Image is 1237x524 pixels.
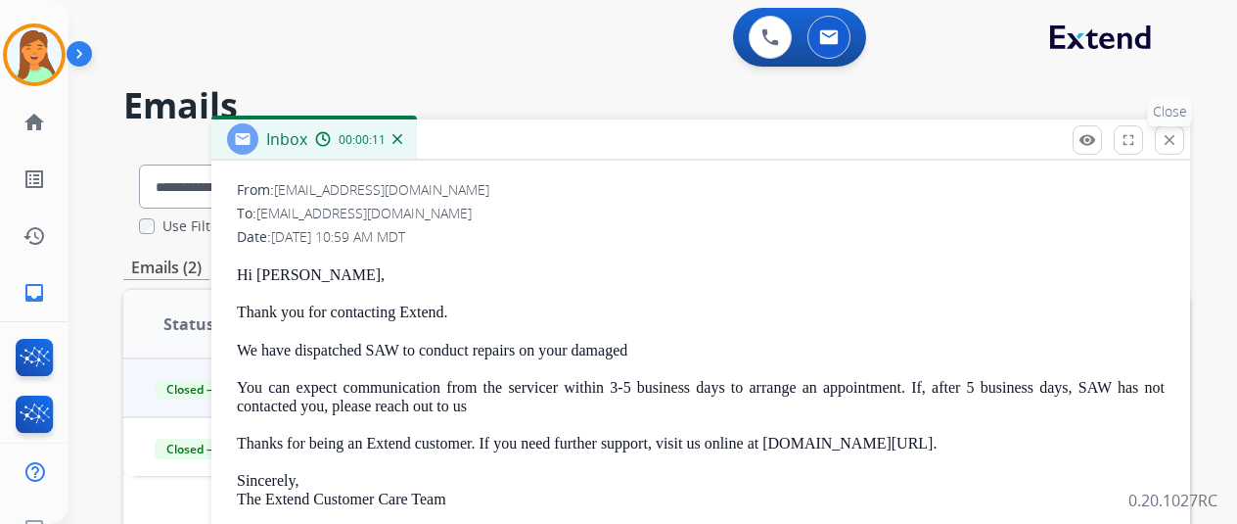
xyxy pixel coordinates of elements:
span: [DATE] 10:59 AM MDT [271,227,405,246]
p: You can expect communication from the servicer within 3-5 business days to arrange an appointment... [237,379,1165,415]
img: avatar [7,27,62,82]
span: Closed – Solved [155,379,263,400]
p: We have dispatched SAW to conduct repairs on your damaged [237,342,1165,359]
p: Hi [PERSON_NAME], [237,266,1165,284]
span: Closed – Solved [155,439,263,459]
mat-icon: fullscreen [1120,131,1137,149]
span: [EMAIL_ADDRESS][DOMAIN_NAME] [274,180,489,199]
div: From: [237,180,1165,200]
p: Thank you for contacting Extend. [237,304,1165,321]
p: 0.20.1027RC [1128,489,1217,512]
mat-icon: close [1161,131,1178,149]
p: Thanks for being an Extend customer. If you need further support, visit us online at [DOMAIN_NAME... [237,435,1165,453]
button: Close [1155,125,1184,155]
mat-icon: remove_red_eye [1078,131,1096,149]
mat-icon: home [23,111,46,134]
div: To: [237,204,1165,223]
mat-icon: inbox [23,281,46,305]
p: Close [1148,97,1192,126]
mat-icon: list_alt [23,167,46,191]
span: 00:00:11 [339,132,386,148]
p: Sincerely, The Extend Customer Care Team [237,472,1165,508]
p: Emails (2) [123,256,209,280]
div: Date: [237,227,1165,247]
mat-icon: history [23,224,46,248]
label: Use Filters In Search [162,216,297,236]
span: [EMAIL_ADDRESS][DOMAIN_NAME] [256,204,472,222]
h2: Emails [123,86,1190,125]
span: Inbox [266,128,307,150]
span: Status [163,312,214,336]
